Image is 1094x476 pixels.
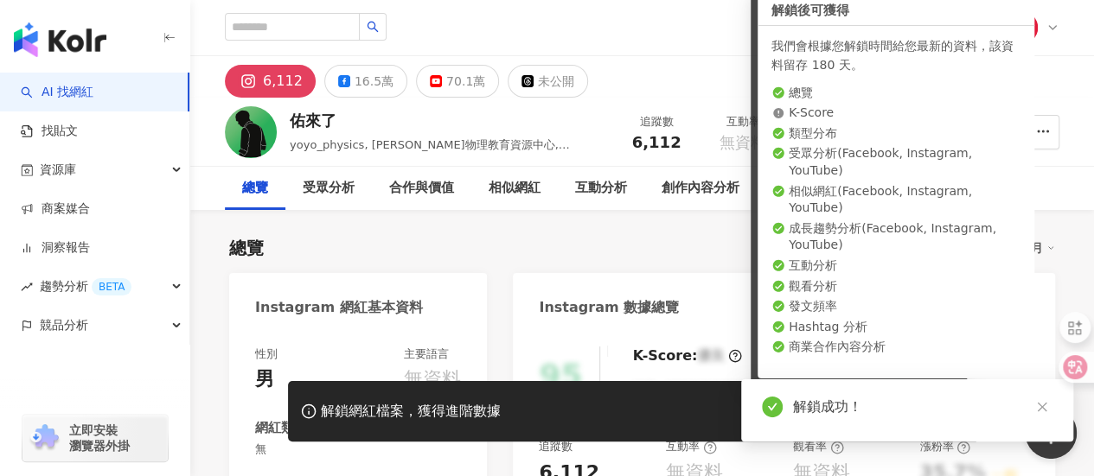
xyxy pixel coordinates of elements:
a: 商案媒合 [21,200,90,218]
div: 總覽 [242,178,268,199]
div: 互動率 [666,439,717,454]
div: 未公開 [538,69,574,93]
img: KOL Avatar [225,106,277,158]
img: logo [14,22,106,57]
div: Instagram 網紅基本資料 [255,298,423,317]
a: 洞察報告 [21,239,90,257]
div: 男 [255,366,274,393]
div: 佑來了 [290,110,605,131]
div: 相似網紅 [489,178,541,199]
div: 受眾分析 [303,178,355,199]
div: Instagram 數據總覽 [539,298,679,317]
span: 無資料 [806,134,853,151]
div: 主要語言 [404,346,449,362]
span: close [1036,401,1048,413]
div: 70.1萬 [446,69,485,93]
span: 6,112 [632,133,681,151]
div: 16.5萬 [355,69,393,93]
div: 創作內容分析 [662,178,739,199]
span: search [367,21,379,33]
span: check-circle [762,397,783,417]
button: 70.1萬 [416,65,499,98]
div: 解鎖網紅檔案，獲得進階數據 [321,403,501,421]
div: K-Score : [632,346,742,365]
span: 立即安裝 瀏覽器外掛 [69,422,130,454]
div: 觀看率 [797,113,862,130]
div: 最後更新日期：[DATE] [854,241,980,255]
div: 6,112 [263,69,303,93]
div: 無資料 [404,366,461,393]
span: 繁體中文 [824,18,880,37]
a: chrome extension立即安裝 瀏覽器外掛 [22,415,168,461]
span: 無資料 [720,134,766,151]
div: 解鎖成功！ [793,397,1052,417]
button: 未公開 [508,65,588,98]
span: 趨勢分析 [40,267,131,306]
div: 互動率 [710,113,776,130]
div: 近三個月 [995,237,1055,259]
button: 16.5萬 [324,65,407,98]
div: BETA [92,278,131,295]
div: 追蹤數 [539,439,573,454]
span: 活動訊息 [935,19,990,35]
span: yoyo_physics, [PERSON_NAME]物理教育資源中心, [PERSON_NAME]認真[DEMOGRAPHIC_DATA] [290,138,570,168]
a: searchAI 找網紅 [21,84,93,101]
button: 6,112 [225,65,316,98]
span: 競品分析 [40,306,88,345]
div: 性別 [255,346,278,362]
a: 找貼文 [21,123,78,140]
img: GD.jpg [1005,11,1038,44]
img: chrome extension [28,424,61,452]
div: 互動分析 [575,178,627,199]
span: rise [21,281,33,293]
span: 無 [255,441,461,457]
span: 資源庫 [40,150,76,189]
div: 總覽 [229,236,264,260]
div: 合作與價值 [389,178,454,199]
div: 追蹤數 [624,113,689,130]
